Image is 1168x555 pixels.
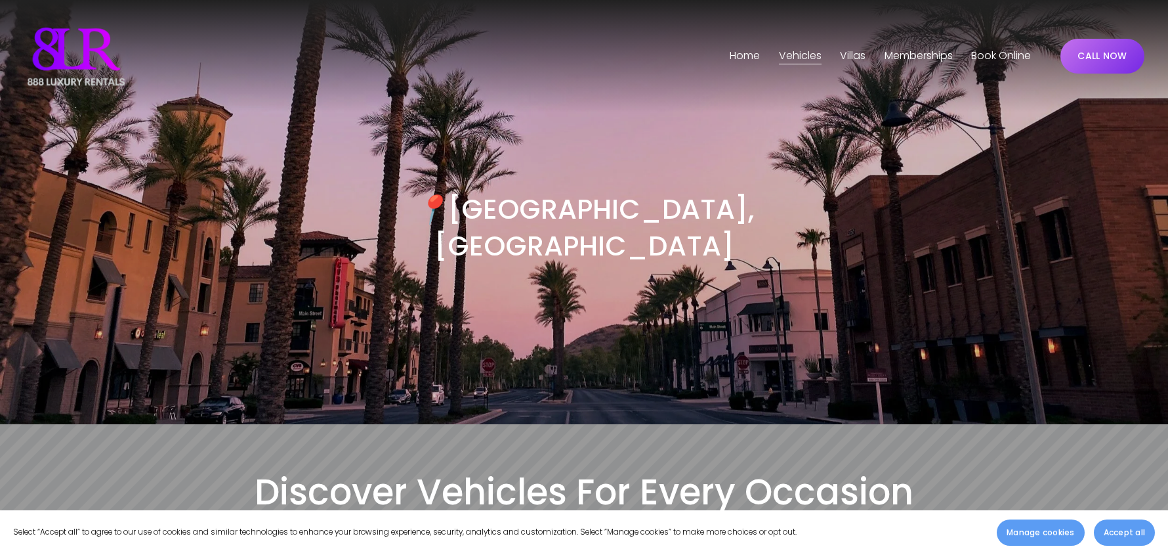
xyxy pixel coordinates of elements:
[885,46,953,67] a: Memberships
[840,47,866,66] span: Villas
[1094,520,1155,546] button: Accept all
[971,46,1031,67] a: Book Online
[24,469,1145,516] h2: Discover Vehicles For Every Occasion
[779,46,822,67] a: folder dropdown
[840,46,866,67] a: folder dropdown
[13,525,797,539] p: Select “Accept all” to agree to our use of cookies and similar technologies to enhance your brows...
[779,47,822,66] span: Vehicles
[1060,39,1145,74] a: CALL NOW
[997,520,1084,546] button: Manage cookies
[304,191,864,264] h3: [GEOGRAPHIC_DATA], [GEOGRAPHIC_DATA]
[1104,527,1145,539] span: Accept all
[730,46,760,67] a: Home
[24,24,129,89] img: Luxury Car &amp; Home Rentals For Every Occasion
[414,190,448,229] em: 📍
[1007,527,1074,539] span: Manage cookies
